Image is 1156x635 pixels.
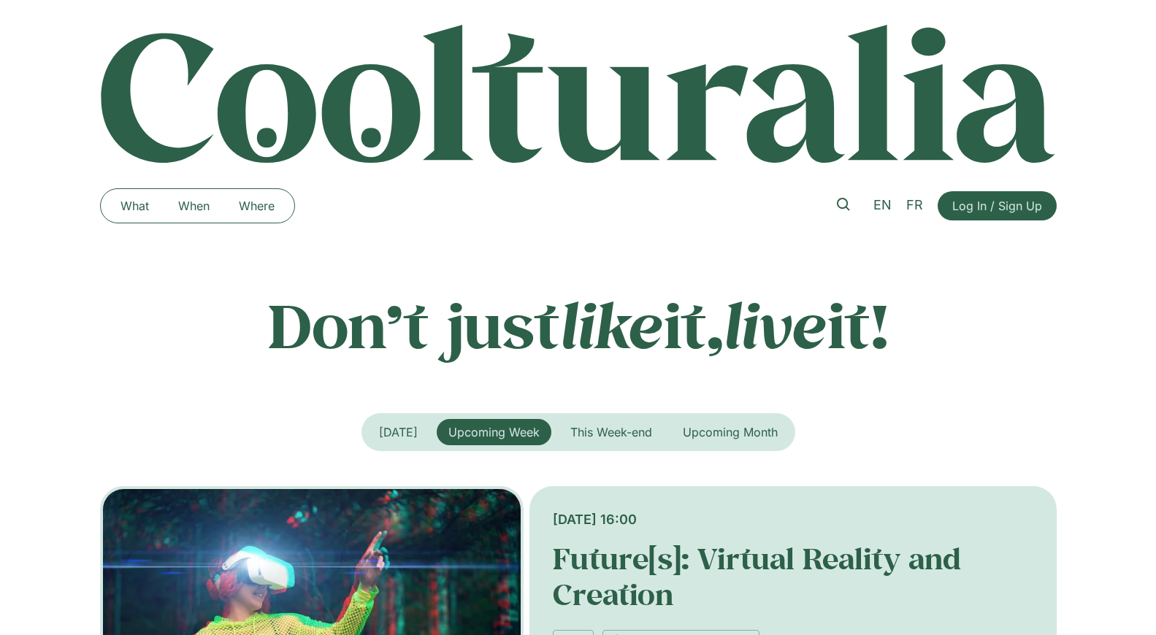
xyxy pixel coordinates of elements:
nav: Menu [106,194,289,218]
span: Log In / Sign Up [952,197,1042,215]
a: Log In / Sign Up [938,191,1057,220]
span: FR [906,197,923,212]
a: FR [899,195,930,216]
a: Future[s]: Virtual Reality and Creation [553,539,961,613]
a: Where [224,194,289,218]
span: Upcoming Month [683,425,778,439]
span: Upcoming Week [448,425,540,439]
em: live [724,284,827,365]
span: EN [873,197,892,212]
a: EN [866,195,899,216]
span: This Week-end [570,425,652,439]
span: [DATE] [379,425,418,439]
p: Don’t just it, it! [100,288,1057,361]
div: [DATE] 16:00 [553,509,1033,529]
a: When [164,194,224,218]
a: What [106,194,164,218]
em: like [560,284,664,365]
